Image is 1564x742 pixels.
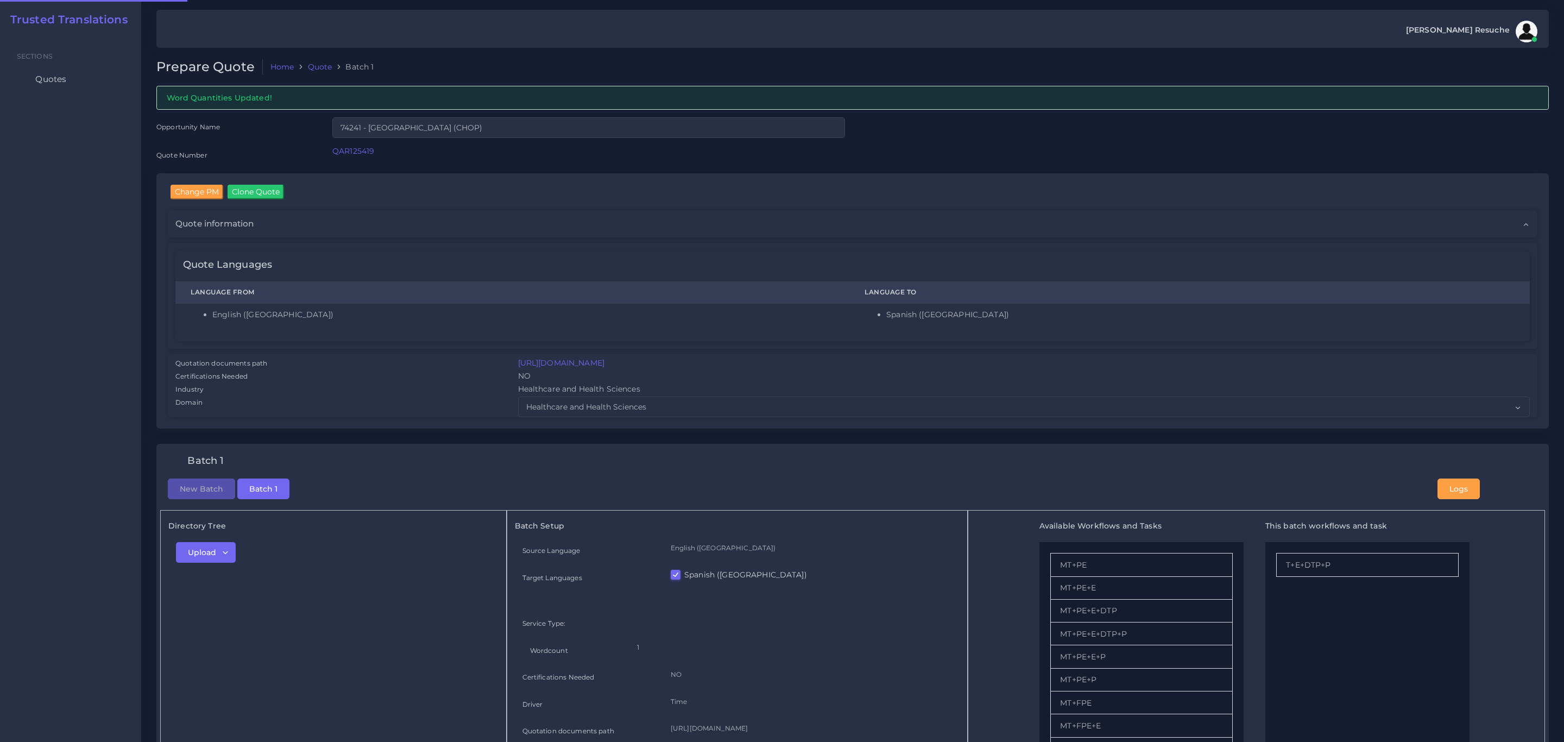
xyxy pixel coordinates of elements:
h5: Batch Setup [515,521,960,531]
button: Batch 1 [237,479,289,499]
a: [PERSON_NAME] Resucheavatar [1401,21,1541,42]
input: Change PM [171,185,223,199]
label: Quotation documents path [175,359,267,368]
li: MT+PE [1050,553,1233,576]
span: Sections [17,52,53,60]
a: Batch 1 [237,483,289,493]
p: Time [671,696,953,707]
div: Word Quantities Updated! [156,86,1549,109]
li: English ([GEOGRAPHIC_DATA]) [212,309,834,320]
label: Domain [175,398,203,407]
div: Healthcare and Health Sciences [510,383,1538,397]
th: Language To [849,282,1530,304]
li: MT+PE+E+DTP+P [1050,622,1233,645]
a: Quote [308,61,332,72]
h5: Available Workflows and Tasks [1039,521,1244,531]
span: Quotes [35,73,66,85]
h5: Directory Tree [168,521,499,531]
label: Service Type: [522,619,566,628]
label: Certifications Needed [522,672,595,682]
button: Logs [1437,479,1480,499]
h5: This batch workflows and task [1265,521,1470,531]
p: NO [671,669,953,680]
label: Source Language [522,546,581,555]
li: MT+PE+E [1050,577,1233,600]
a: QAR125419 [332,146,374,156]
li: T+E+DTP+P [1276,553,1459,576]
span: Quote information [175,218,254,230]
button: New Batch [168,479,235,499]
h2: Prepare Quote [156,59,263,75]
a: Home [270,61,294,72]
p: [URL][DOMAIN_NAME] [671,722,953,734]
label: Quote Number [156,150,207,160]
li: MT+PE+E+P [1050,645,1233,668]
span: [PERSON_NAME] Resuche [1406,26,1510,34]
div: Quote information [168,210,1537,237]
a: Trusted Translations [3,13,128,26]
input: Clone Quote [228,185,284,199]
label: Target Languages [522,573,582,582]
label: Quotation documents path [522,726,614,735]
label: Industry [175,385,204,394]
p: English ([GEOGRAPHIC_DATA]) [671,542,953,554]
img: avatar [1516,21,1537,42]
label: Driver [522,700,543,709]
div: NO [510,370,1538,383]
th: Language From [175,282,849,304]
h4: Quote Languages [183,259,272,271]
a: [URL][DOMAIN_NAME] [518,358,605,368]
label: Wordcount [530,646,568,655]
li: MT+FPE+E [1050,714,1233,737]
li: MT+PE+P [1050,669,1233,691]
li: MT+PE+E+DTP [1050,600,1233,622]
label: Opportunity Name [156,122,220,131]
li: MT+FPE [1050,691,1233,714]
li: Batch 1 [332,61,374,72]
h4: Batch 1 [187,455,224,467]
button: Upload [176,542,236,563]
a: Quotes [8,68,133,91]
span: Logs [1449,484,1468,494]
label: Certifications Needed [175,372,248,381]
label: Spanish ([GEOGRAPHIC_DATA]) [684,569,807,580]
a: New Batch [168,483,235,493]
p: 1 [637,642,944,653]
li: Spanish ([GEOGRAPHIC_DATA]) [886,309,1515,320]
